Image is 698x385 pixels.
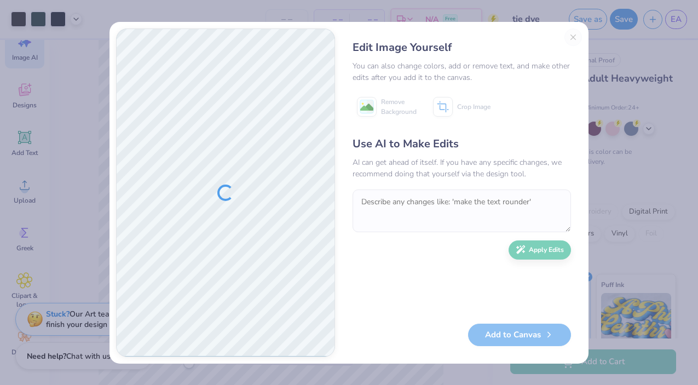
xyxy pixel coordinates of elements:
div: Edit Image Yourself [353,39,571,56]
div: You can also change colors, add or remove text, and make other edits after you add it to the canvas. [353,60,571,83]
span: Remove Background [381,97,417,117]
div: AI can get ahead of itself. If you have any specific changes, we recommend doing that yourself vi... [353,157,571,180]
span: Crop Image [457,102,491,112]
button: Remove Background [353,93,421,120]
div: Use AI to Make Edits [353,136,571,152]
button: Crop Image [429,93,497,120]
